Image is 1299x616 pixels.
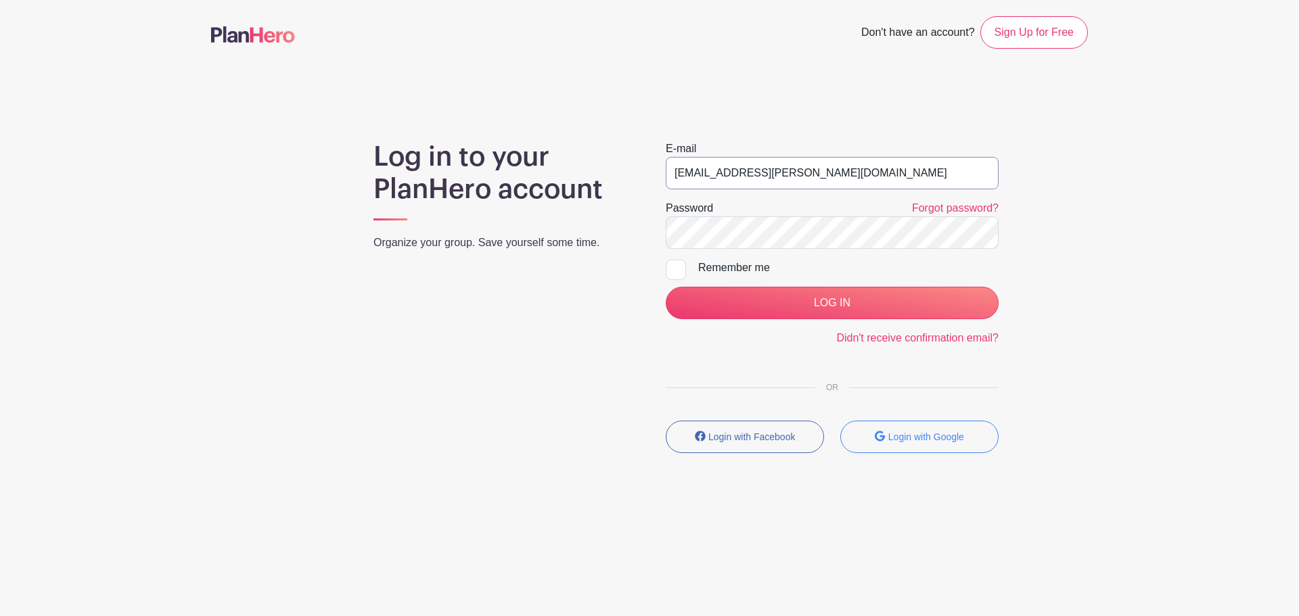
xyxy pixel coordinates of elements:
[666,287,999,319] input: LOG IN
[888,431,964,442] small: Login with Google
[373,235,633,251] p: Organize your group. Save yourself some time.
[840,421,999,453] button: Login with Google
[912,202,999,214] a: Forgot password?
[666,141,696,157] label: E-mail
[980,16,1088,49] a: Sign Up for Free
[211,26,295,43] img: logo-507f7623f17ff9eddc593b1ce0a138ce2505c220e1c5a4e2b4648c50719b7d32.svg
[666,421,824,453] button: Login with Facebook
[861,19,975,49] span: Don't have an account?
[708,431,795,442] small: Login with Facebook
[666,200,713,216] label: Password
[666,157,999,189] input: e.g. julie@eventco.com
[373,141,633,206] h1: Log in to your PlanHero account
[836,332,999,343] a: Didn't receive confirmation email?
[698,260,999,276] div: Remember me
[815,383,849,392] span: OR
